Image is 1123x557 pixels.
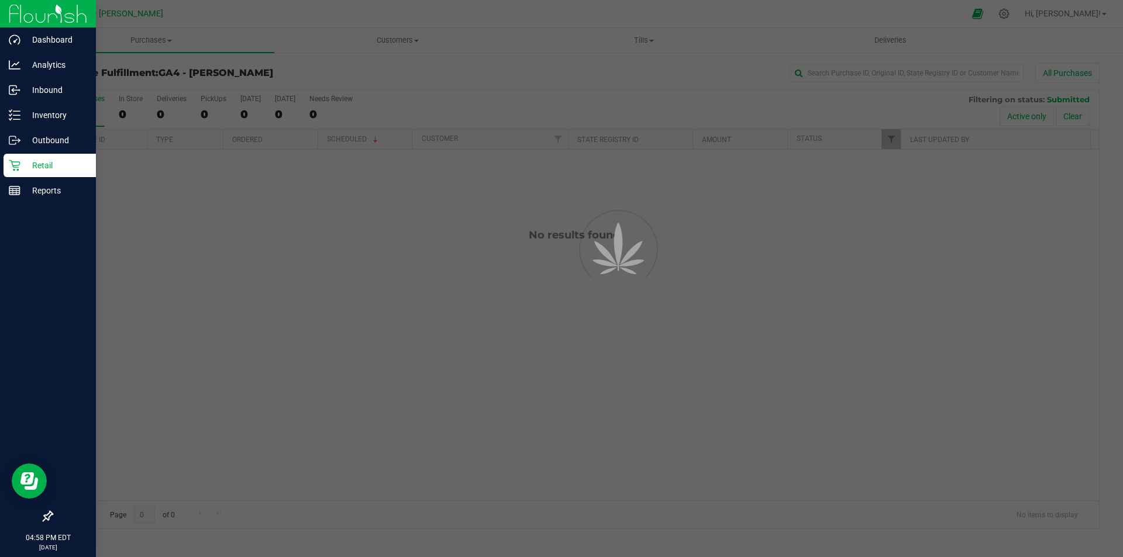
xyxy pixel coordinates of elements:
p: 04:58 PM EDT [5,532,91,543]
p: Retail [20,158,91,172]
inline-svg: Retail [9,160,20,171]
p: Analytics [20,58,91,72]
p: [DATE] [5,543,91,552]
iframe: Resource center [12,463,47,499]
inline-svg: Inbound [9,84,20,96]
p: Reports [20,184,91,198]
p: Outbound [20,133,91,147]
p: Dashboard [20,33,91,47]
p: Inbound [20,83,91,97]
inline-svg: Outbound [9,134,20,146]
inline-svg: Inventory [9,109,20,121]
inline-svg: Reports [9,185,20,196]
inline-svg: Analytics [9,59,20,71]
inline-svg: Dashboard [9,34,20,46]
p: Inventory [20,108,91,122]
